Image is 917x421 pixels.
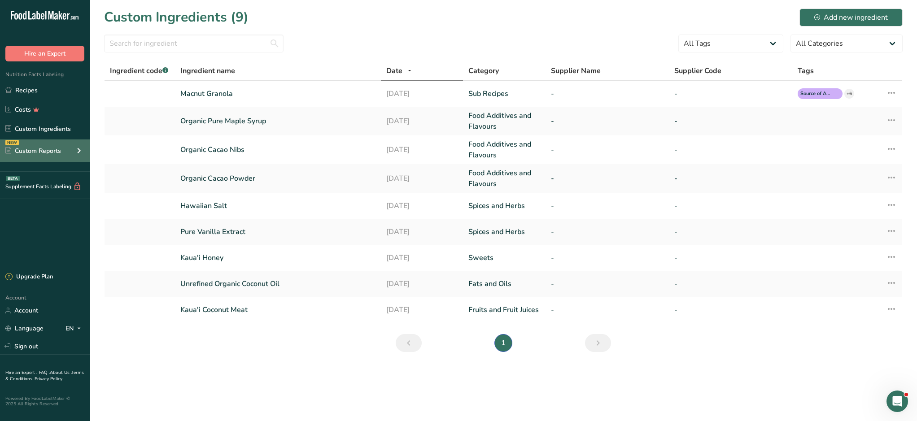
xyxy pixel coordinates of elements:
[386,116,458,126] a: [DATE]
[468,226,540,237] a: Spices and Herbs
[180,252,376,263] a: Kaua'i Honey
[551,144,664,155] a: -
[674,88,787,99] a: -
[386,278,458,289] a: [DATE]
[468,252,540,263] a: Sweets
[35,376,62,382] a: Privacy Policy
[6,176,20,181] div: BETA
[799,9,903,26] button: Add new ingredient
[5,369,84,382] a: Terms & Conditions .
[674,144,787,155] a: -
[5,273,53,282] div: Upgrade Plan
[104,35,284,52] input: Search for ingredient
[65,323,84,334] div: EN
[5,321,44,336] a: Language
[5,146,61,156] div: Custom Reports
[468,200,540,211] a: Spices and Herbs
[180,144,376,155] a: Organic Cacao Nibs
[39,369,50,376] a: FAQ .
[886,391,908,412] iframe: Intercom live chat
[180,278,376,289] a: Unrefined Organic Coconut Oil
[5,396,84,407] div: Powered By FoodLabelMaker © 2025 All Rights Reserved
[468,65,499,76] span: Category
[386,173,458,184] a: [DATE]
[5,140,19,145] div: NEW
[468,139,540,161] a: Food Additives and Flavours
[180,226,376,237] a: Pure Vanilla Extract
[674,304,787,315] a: -
[551,278,664,289] a: -
[180,88,376,99] a: Macnut Granola
[386,88,458,99] a: [DATE]
[180,304,376,315] a: Kaua'i Coconut Meat
[798,65,814,76] span: Tags
[800,90,832,98] span: Source of Antioxidants
[468,168,540,189] a: Food Additives and Flavours
[468,278,540,289] a: Fats and Oils
[468,110,540,132] a: Food Additives and Flavours
[674,278,787,289] a: -
[180,65,235,76] span: Ingredient name
[5,369,37,376] a: Hire an Expert .
[468,304,540,315] a: Fruits and Fruit Juices
[551,226,664,237] a: -
[386,200,458,211] a: [DATE]
[180,200,376,211] a: Hawaiian Salt
[396,334,422,352] a: Previous
[674,252,787,263] a: -
[386,226,458,237] a: [DATE]
[551,304,664,315] a: -
[844,89,854,99] div: +6
[386,252,458,263] a: [DATE]
[180,116,376,126] a: Organic Pure Maple Syrup
[551,65,601,76] span: Supplier Name
[386,65,402,76] span: Date
[814,12,888,23] div: Add new ingredient
[551,88,664,99] a: -
[674,173,787,184] a: -
[674,226,787,237] a: -
[585,334,611,352] a: Next
[674,116,787,126] a: -
[551,173,664,184] a: -
[110,66,168,76] span: Ingredient code
[5,46,84,61] button: Hire an Expert
[674,200,787,211] a: -
[551,252,664,263] a: -
[180,173,376,184] a: Organic Cacao Powder
[674,65,721,76] span: Supplier Code
[386,144,458,155] a: [DATE]
[50,369,71,376] a: About Us .
[386,304,458,315] a: [DATE]
[468,88,540,99] a: Sub Recipes
[551,200,664,211] a: -
[104,7,249,27] h1: Custom Ingredients (9)
[551,116,664,126] a: -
